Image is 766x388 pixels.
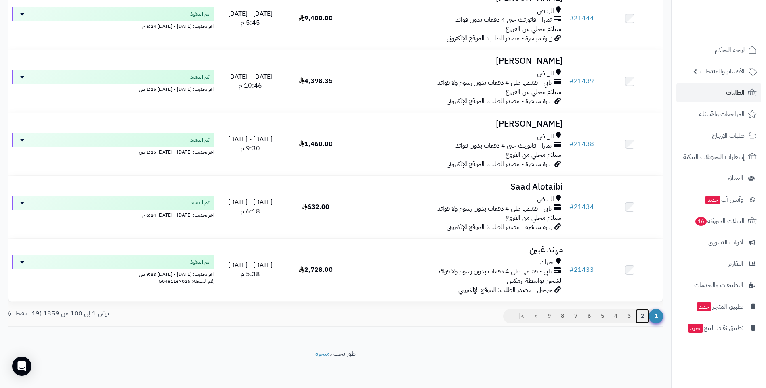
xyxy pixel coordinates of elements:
a: السلات المتروكة16 [676,211,761,231]
span: [DATE] - [DATE] 6:18 م [228,197,273,216]
span: وآتس آب [705,194,743,205]
span: # [569,202,574,212]
h3: [PERSON_NAME] [352,119,563,129]
a: 5 [596,309,609,323]
div: اخر تحديث: [DATE] - [DATE] 6:24 م [12,21,214,30]
span: استلام محلي من الفروع [506,24,563,34]
span: زيارة مباشرة - مصدر الطلب: الموقع الإلكتروني [447,222,552,232]
span: جيزان [540,258,554,267]
a: متجرة [315,349,330,359]
a: وآتس آبجديد [676,190,761,209]
span: 4,398.35 [299,76,333,86]
a: تطبيق المتجرجديد [676,297,761,316]
span: استلام محلي من الفروع [506,150,563,160]
span: التقارير [728,258,743,269]
span: العملاء [728,173,743,184]
span: تابي - قسّمها على 4 دفعات بدون رسوم ولا فوائد [437,204,552,213]
a: 2 [636,309,649,323]
span: إشعارات التحويلات البنكية [683,151,745,163]
span: تم التنفيذ [190,10,210,18]
span: لوحة التحكم [715,44,745,56]
span: جديد [688,324,703,333]
a: التقارير [676,254,761,273]
span: تم التنفيذ [190,136,210,144]
h3: مهند غبين [352,245,563,254]
span: الشحن بواسطة ارمكس [507,276,563,286]
span: الرياض [537,69,554,78]
span: الرياض [537,132,554,141]
div: اخر تحديث: [DATE] - [DATE] 9:33 ص [12,269,214,278]
a: 3 [622,309,636,323]
span: رقم الشحنة: 50481167026 [159,277,214,285]
a: التطبيقات والخدمات [676,275,761,295]
a: 4 [609,309,623,323]
span: # [569,76,574,86]
span: أدوات التسويق [708,237,743,248]
a: #21434 [569,202,594,212]
a: العملاء [676,169,761,188]
a: #21444 [569,13,594,23]
span: طلبات الإرجاع [712,130,745,141]
span: تطبيق المتجر [696,301,743,312]
a: طلبات الإرجاع [676,126,761,145]
span: تم التنفيذ [190,258,210,266]
span: # [569,139,574,149]
span: استلام محلي من الفروع [506,87,563,97]
span: تمارا - فاتورتك حتى 4 دفعات بدون فوائد [455,141,552,150]
span: [DATE] - [DATE] 9:30 م [228,134,273,153]
div: اخر تحديث: [DATE] - [DATE] 1:15 ص [12,147,214,156]
span: جديد [705,196,720,204]
h3: Saad Alotaibi [352,182,563,192]
a: #21439 [569,76,594,86]
a: أدوات التسويق [676,233,761,252]
h3: [PERSON_NAME] [352,56,563,66]
a: 7 [569,309,583,323]
span: تم التنفيذ [190,199,210,207]
span: الرياض [537,6,554,16]
span: تطبيق نقاط البيع [687,322,743,334]
div: اخر تحديث: [DATE] - [DATE] 1:15 ص [12,84,214,93]
span: [DATE] - [DATE] 5:38 م [228,260,273,279]
span: تم التنفيذ [190,73,210,81]
span: الأقسام والمنتجات [700,66,745,77]
a: 9 [542,309,556,323]
span: 632.00 [302,202,329,212]
a: 8 [556,309,569,323]
a: الطلبات [676,83,761,102]
span: 1 [649,309,663,323]
div: اخر تحديث: [DATE] - [DATE] 6:24 م [12,210,214,219]
a: >| [514,309,529,323]
a: 6 [582,309,596,323]
span: زيارة مباشرة - مصدر الطلب: الموقع الإلكتروني [447,159,552,169]
span: جوجل - مصدر الطلب: الموقع الإلكتروني [458,285,552,295]
span: [DATE] - [DATE] 5:45 م [228,9,273,28]
a: > [529,309,543,323]
span: 16 [695,217,707,226]
span: 2,728.00 [299,265,333,275]
span: الطلبات [726,87,745,98]
span: زيارة مباشرة - مصدر الطلب: الموقع الإلكتروني [447,33,552,43]
span: الرياض [537,195,554,204]
a: #21433 [569,265,594,275]
span: المراجعات والأسئلة [699,108,745,120]
span: # [569,265,574,275]
span: تابي - قسّمها على 4 دفعات بدون رسوم ولا فوائد [437,78,552,88]
span: 1,460.00 [299,139,333,149]
a: المراجعات والأسئلة [676,104,761,124]
img: logo-2.png [711,22,758,39]
div: Open Intercom Messenger [12,357,31,376]
a: لوحة التحكم [676,40,761,60]
span: جديد [697,302,711,311]
span: استلام محلي من الفروع [506,213,563,223]
span: 9,400.00 [299,13,333,23]
span: زيارة مباشرة - مصدر الطلب: الموقع الإلكتروني [447,96,552,106]
span: تمارا - فاتورتك حتى 4 دفعات بدون فوائد [455,15,552,25]
span: تابي - قسّمها على 4 دفعات بدون رسوم ولا فوائد [437,267,552,276]
span: # [569,13,574,23]
a: #21438 [569,139,594,149]
span: السلات المتروكة [695,215,745,227]
a: تطبيق نقاط البيعجديد [676,318,761,338]
span: [DATE] - [DATE] 10:46 م [228,72,273,91]
span: التطبيقات والخدمات [694,280,743,291]
a: إشعارات التحويلات البنكية [676,147,761,167]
